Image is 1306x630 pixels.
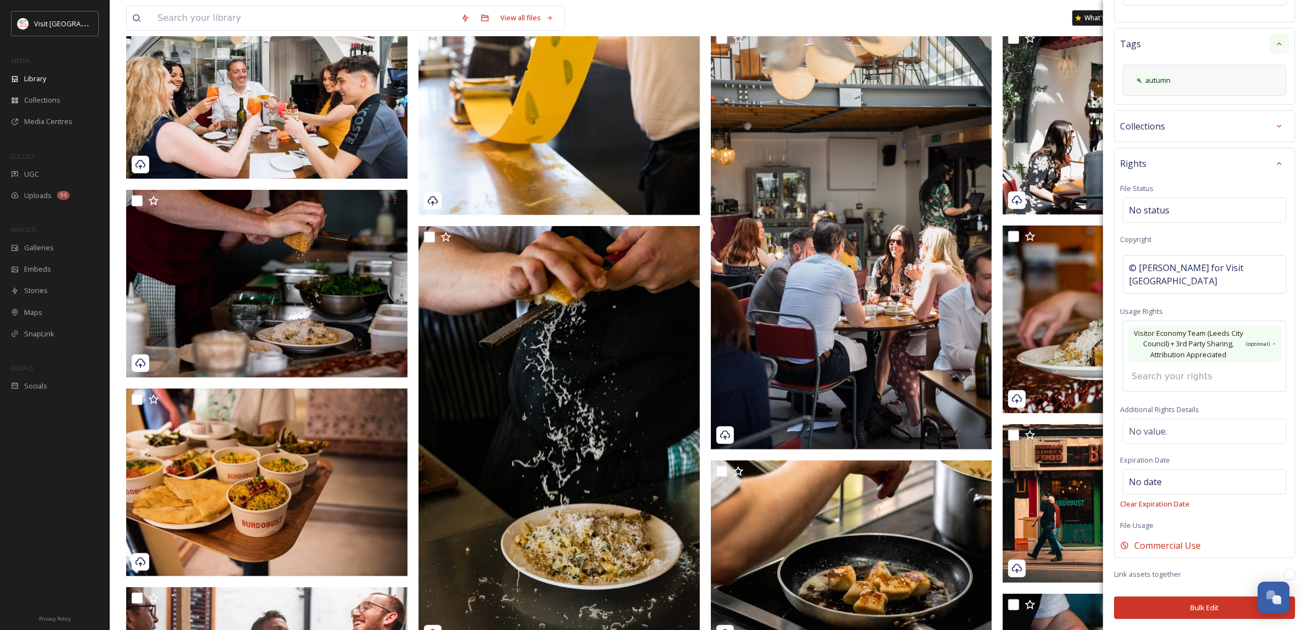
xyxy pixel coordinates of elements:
[11,57,30,65] span: MEDIA
[1129,425,1167,438] span: No value.
[1129,475,1162,488] span: No date
[1120,499,1190,509] span: Clear Expiration Date
[57,191,70,200] div: 94
[18,18,29,29] img: download%20(3).png
[24,116,72,127] span: Media Centres
[1072,10,1127,26] a: What's New
[1134,539,1201,552] span: Commercial Use
[126,389,408,576] img: Bundobust– tray of food–c Jo Ritchie for Visit Leeds– May21.jpg
[24,243,54,253] span: Galleries
[495,7,559,29] a: View all files
[24,285,48,296] span: Stories
[24,381,47,391] span: Socials
[1120,520,1154,530] span: File Usage
[11,152,35,160] span: COLLECT
[1120,120,1165,133] span: Collections
[1129,204,1169,217] span: No status
[24,307,42,318] span: Maps
[1120,306,1163,316] span: Usage Rights
[1003,424,1284,583] img: Bundobust– Exterior–c Joshua Elliot for Visit Leeds– Jun21.jpg
[1133,328,1243,360] span: Visitor Economy Team (Leeds City Council) + 3rd Party Sharing, Attribution Appreciated
[1120,234,1151,244] span: Copyright
[24,95,60,105] span: Collections
[24,190,52,201] span: Uploads
[24,329,54,339] span: SnapLink
[39,611,71,625] a: Privacy Policy
[1120,404,1199,414] span: Additional Rights Details
[126,190,408,378] img: Sarto-Chef-c Amy Heycock for Visit Leeds-May21.jpg
[24,169,39,179] span: UGC
[1120,183,1154,193] span: File Status
[1258,582,1290,614] button: Open Chat
[1145,75,1171,86] span: autumn
[39,615,71,622] span: Privacy Policy
[711,27,992,450] img: Stuzzi-Interior-c Jo Ritchie for Visit Leeds-May21.jpg
[34,18,119,29] span: Visit [GEOGRAPHIC_DATA]
[1126,364,1247,389] input: Search your rights
[24,264,51,274] span: Embeds
[1120,455,1170,465] span: Expiration Date
[24,74,46,84] span: Library
[1003,226,1284,413] img: Sarto-Dish-c Amy Heycock for Visit Leeds-May21.jpg
[1120,37,1141,50] span: Tags
[1114,597,1295,619] button: Bulk Edit
[11,364,33,372] span: SOCIALS
[11,226,36,234] span: WIDGETS
[1003,27,1284,215] img: Stuzzi-Group at table-c Jo Ritchie for Visit Leeds-May21.jpg
[152,6,455,30] input: Search your library
[1246,340,1270,348] span: (optional)
[1114,569,1181,580] span: Link assets together
[1129,261,1280,288] span: © [PERSON_NAME] for Visit [GEOGRAPHIC_DATA]
[1120,157,1146,170] span: Rights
